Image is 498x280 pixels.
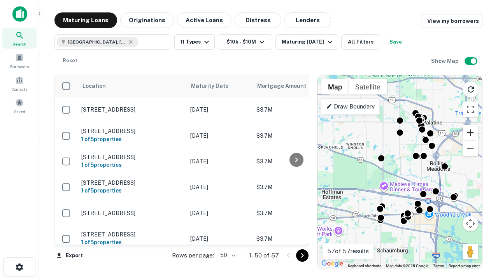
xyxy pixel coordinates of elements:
[81,186,182,195] h6: 1 of 5 properties
[321,79,349,94] button: Show street map
[218,34,272,50] button: $10k - $10M
[2,50,37,71] a: Borrowers
[81,231,182,238] p: [STREET_ADDRESS]
[463,81,479,98] button: Reload search area
[348,263,381,269] button: Keyboard shortcuts
[190,105,249,114] p: [DATE]
[349,79,387,94] button: Show satellite imagery
[12,6,27,22] img: capitalize-icon.png
[433,264,444,268] a: Terms (opens in new tab)
[257,81,316,91] span: Mortgage Amount
[275,34,338,50] button: Maturing [DATE]
[256,131,334,140] p: $3.7M
[459,193,498,230] iframe: Chat Widget
[54,12,117,28] button: Maturing Loans
[68,38,126,45] span: [GEOGRAPHIC_DATA], [GEOGRAPHIC_DATA]
[296,249,309,262] button: Go to next page
[2,95,37,116] a: Saved
[81,179,182,186] p: [STREET_ADDRESS]
[341,34,380,50] button: All Filters
[463,101,478,117] button: Toggle fullscreen view
[82,81,106,91] span: Location
[326,102,375,111] p: Draw Boundary
[282,37,335,47] div: Maturing [DATE]
[319,259,345,269] a: Open this area in Google Maps (opens a new window)
[256,209,334,217] p: $3.7M
[383,34,408,50] button: Save your search to get updates of matches that match your search criteria.
[327,247,369,256] p: 57 of 57 results
[190,234,249,243] p: [DATE]
[256,105,334,114] p: $3.7M
[177,12,231,28] button: Active Loans
[81,135,182,143] h6: 1 of 5 properties
[253,75,338,97] th: Mortgage Amount
[54,250,85,261] button: Export
[191,81,238,91] span: Maturity Date
[256,234,334,243] p: $3.7M
[174,34,215,50] button: 11 Types
[463,125,478,140] button: Zoom in
[81,128,182,135] p: [STREET_ADDRESS]
[386,264,428,268] span: Map data ©2025 Google
[12,86,27,92] span: Contacts
[249,251,279,260] p: 1–50 of 57
[431,57,460,65] h6: Show Map
[2,73,37,94] a: Contacts
[58,53,82,68] button: Reset
[81,210,182,217] p: [STREET_ADDRESS]
[284,12,331,28] button: Lenders
[81,161,182,169] h6: 1 of 5 properties
[81,238,182,247] h6: 1 of 5 properties
[319,259,345,269] img: Google
[190,157,249,166] p: [DATE]
[172,251,214,260] p: Rows per page:
[2,28,37,49] a: Search
[77,75,186,97] th: Location
[256,183,334,191] p: $3.7M
[120,12,174,28] button: Originations
[81,106,182,113] p: [STREET_ADDRESS]
[12,41,26,47] span: Search
[81,154,182,161] p: [STREET_ADDRESS]
[190,183,249,191] p: [DATE]
[190,131,249,140] p: [DATE]
[256,157,334,166] p: $3.7M
[10,63,29,70] span: Borrowers
[449,264,480,268] a: Report a map error
[421,14,482,28] a: View my borrowers
[190,209,249,217] p: [DATE]
[217,250,237,261] div: 50
[317,75,482,269] div: 0 0
[463,141,478,156] button: Zoom out
[14,108,25,115] span: Saved
[186,75,253,97] th: Maturity Date
[463,244,478,259] button: Drag Pegman onto the map to open Street View
[235,12,281,28] button: Distress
